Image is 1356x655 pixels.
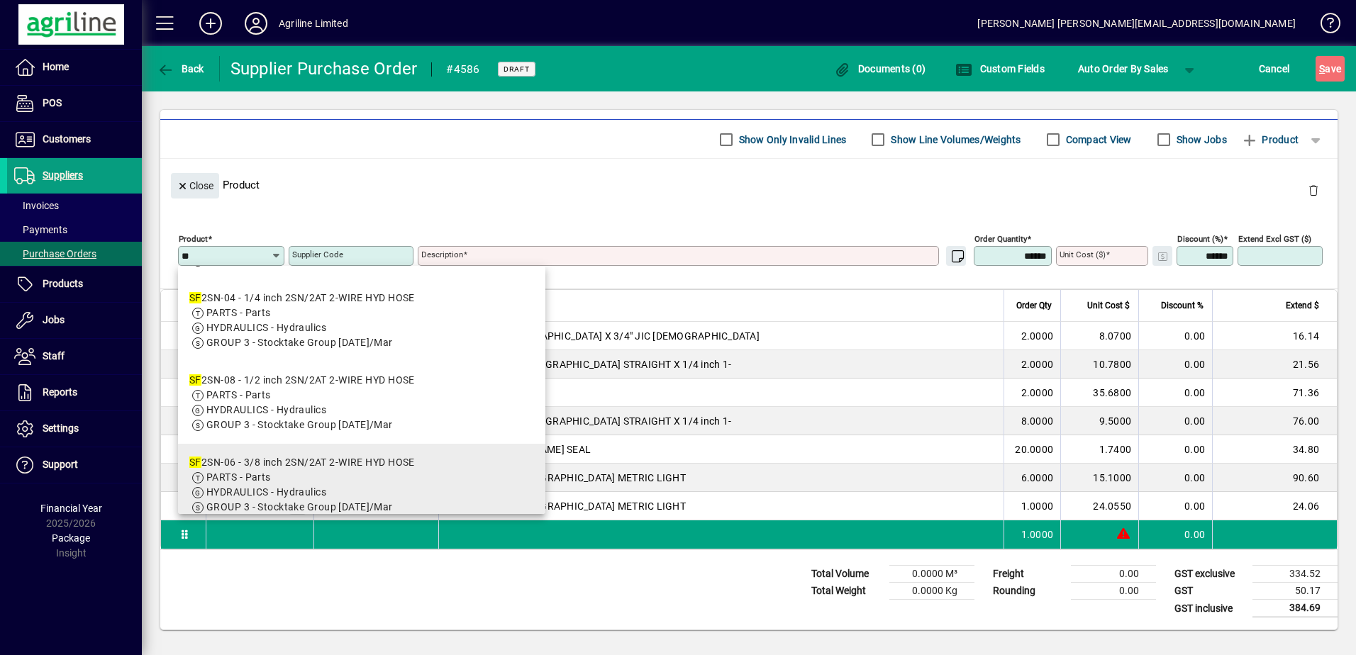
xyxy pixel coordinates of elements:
td: 10.7800 [1060,350,1138,379]
label: Show Jobs [1174,133,1227,147]
span: POS [43,97,62,108]
td: 0.00 [1138,322,1212,350]
td: 0.00 [1138,407,1212,435]
span: Close [177,174,213,198]
span: Unit Cost $ [1087,298,1130,313]
span: S [1319,63,1325,74]
td: Freight [986,566,1071,583]
td: 0.00 [1138,379,1212,407]
a: Support [7,447,142,483]
span: 3/8" BSPP [DEMOGRAPHIC_DATA] X 3/4" JIC [DEMOGRAPHIC_DATA] [446,329,760,343]
span: ave [1319,57,1341,80]
button: Close [171,173,219,198]
td: 2.0000 [1004,350,1060,379]
td: 8.0000 [1004,407,1060,435]
td: Total Volume [804,566,889,583]
em: SF [189,374,201,386]
em: SF [189,457,201,468]
mat-label: Description [421,250,463,259]
td: 21.56 [1212,350,1337,379]
span: Settings [43,422,79,434]
a: Knowledge Base [1310,3,1338,49]
span: Home [43,61,69,72]
a: Products [7,267,142,302]
td: 1.0000 [1004,492,1060,520]
span: Support [43,459,78,470]
div: Supplier Purchase Order [230,57,418,80]
td: 0.00 [1138,464,1212,492]
label: Show Only Invalid Lines [736,133,847,147]
td: 0.00 [1071,583,1156,600]
span: PARTS - Parts [206,307,271,318]
td: 90.60 [1212,464,1337,492]
span: Customers [43,133,91,145]
a: Purchase Orders [7,242,142,266]
span: PARTS - Parts [206,389,271,401]
app-page-header-button: Close [167,179,223,191]
span: Extend $ [1286,298,1319,313]
mat-label: Extend excl GST ($) [1238,234,1311,244]
td: 9.5000 [1060,407,1138,435]
label: Show Line Volumes/Weights [888,133,1021,147]
mat-label: Product [179,234,208,244]
span: Draft [504,65,530,74]
a: Settings [7,411,142,447]
a: POS [7,86,142,121]
mat-option: SF2SN-06 - 3/8 inch 2SN/2AT 2-WIRE HYD HOSE [178,444,545,526]
a: Jobs [7,303,142,338]
span: Payments [14,224,67,235]
td: 35.6800 [1060,379,1138,407]
mat-option: SF2SN-08 - 1/2 inch 2SN/2AT 2-WIRE HYD HOSE [178,362,545,444]
a: Staff [7,339,142,374]
em: SF [189,292,201,303]
td: 24.0550 [1060,492,1138,520]
td: 34.80 [1212,435,1337,464]
td: 20.0000 [1004,435,1060,464]
td: 1.7400 [1060,435,1138,464]
td: 0.00 [1138,435,1212,464]
button: Auto Order By Sales [1071,56,1176,82]
td: 334.52 [1252,566,1338,583]
td: 50.17 [1252,583,1338,600]
span: HYDRAULICS - Hydraulics [206,486,326,498]
span: Staff [43,350,65,362]
div: 2SN-06 - 3/8 inch 2SN/2AT 2-WIRE HYD HOSE [189,455,415,470]
div: 2SN-04 - 1/4 inch 2SN/2AT 2-WIRE HYD HOSE [189,291,415,306]
app-page-header-button: Back [142,56,220,82]
mat-label: Discount (%) [1177,234,1223,244]
td: GST exclusive [1167,566,1252,583]
button: Profile [233,11,279,36]
a: Payments [7,218,142,242]
td: 0.00 [1138,520,1212,549]
td: 0.00 [1138,350,1212,379]
mat-label: Unit Cost ($) [1060,250,1106,259]
td: 1.0000 [1004,520,1060,549]
div: Product [160,159,1338,211]
span: PARTS - Parts [206,471,271,483]
button: Back [153,56,208,82]
span: 20 MM DKOL [DEMOGRAPHIC_DATA] METRIC LIGHT [446,499,686,513]
div: Agriline Limited [279,12,348,35]
a: Invoices [7,194,142,218]
span: 18 MM DKOL [DEMOGRAPHIC_DATA] METRIC LIGHT [446,471,686,485]
td: 384.69 [1252,600,1338,617]
span: Products [43,278,83,289]
span: Back [157,63,204,74]
td: 0.00 [1138,492,1212,520]
td: Rounding [986,583,1071,600]
td: 16.14 [1212,322,1337,350]
td: GST inclusive [1167,600,1252,617]
span: 1/4 inch BSPP [DEMOGRAPHIC_DATA] STRAIGHT X 1/4 inch 1- [446,357,731,371]
span: GROUP 3 - Stocktake Group [DATE]/Mar [206,501,393,513]
button: Cancel [1255,56,1294,82]
span: Reports [43,386,77,398]
td: 8.0700 [1060,322,1138,350]
button: Documents (0) [830,56,929,82]
div: 2SN-08 - 1/2 inch 2SN/2AT 2-WIRE HYD HOSE [189,373,415,388]
a: Home [7,50,142,85]
td: GST [1167,583,1252,600]
td: 15.1000 [1060,464,1138,492]
td: 2.0000 [1004,322,1060,350]
a: Customers [7,122,142,157]
td: 0.0000 Kg [889,583,974,600]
